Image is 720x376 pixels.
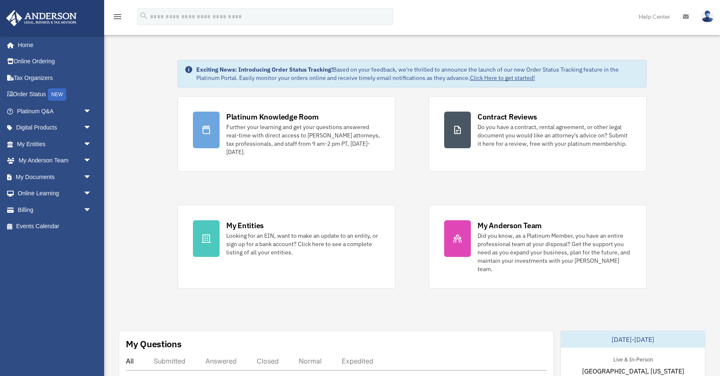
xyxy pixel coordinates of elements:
[154,357,185,365] div: Submitted
[126,338,182,350] div: My Questions
[83,103,100,120] span: arrow_drop_down
[196,65,640,82] div: Based on your feedback, we're thrilled to announce the launch of our new Order Status Tracking fe...
[6,53,104,70] a: Online Ordering
[6,70,104,86] a: Tax Organizers
[6,103,104,120] a: Platinum Q&Aarrow_drop_down
[226,123,380,156] div: Further your learning and get your questions answered real-time with direct access to [PERSON_NAM...
[6,37,100,53] a: Home
[177,205,395,289] a: My Entities Looking for an EIN, want to make an update to an entity, or sign up for a bank accoun...
[257,357,279,365] div: Closed
[126,357,134,365] div: All
[112,15,122,22] a: menu
[607,354,660,363] div: Live & In-Person
[83,136,100,153] span: arrow_drop_down
[701,10,714,22] img: User Pic
[177,96,395,172] a: Platinum Knowledge Room Further your learning and get your questions answered real-time with dire...
[83,202,100,219] span: arrow_drop_down
[477,232,631,273] div: Did you know, as a Platinum Member, you have an entire professional team at your disposal? Get th...
[582,366,684,376] span: [GEOGRAPHIC_DATA], [US_STATE]
[48,88,66,101] div: NEW
[6,120,104,136] a: Digital Productsarrow_drop_down
[226,220,264,231] div: My Entities
[83,169,100,186] span: arrow_drop_down
[83,185,100,202] span: arrow_drop_down
[6,136,104,152] a: My Entitiesarrow_drop_down
[470,74,535,82] a: Click Here to get started!
[477,112,537,122] div: Contract Reviews
[83,120,100,137] span: arrow_drop_down
[6,185,104,202] a: Online Learningarrow_drop_down
[196,66,333,73] strong: Exciting News: Introducing Order Status Tracking!
[6,169,104,185] a: My Documentsarrow_drop_down
[226,232,380,256] div: Looking for an EIN, want to make an update to an entity, or sign up for a bank account? Click her...
[561,331,705,348] div: [DATE]-[DATE]
[6,152,104,169] a: My Anderson Teamarrow_drop_down
[429,96,647,172] a: Contract Reviews Do you have a contract, rental agreement, or other legal document you would like...
[342,357,373,365] div: Expedited
[6,218,104,235] a: Events Calendar
[139,11,148,20] i: search
[83,152,100,169] span: arrow_drop_down
[226,112,319,122] div: Platinum Knowledge Room
[429,205,647,289] a: My Anderson Team Did you know, as a Platinum Member, you have an entire professional team at your...
[477,220,542,231] div: My Anderson Team
[477,123,631,148] div: Do you have a contract, rental agreement, or other legal document you would like an attorney's ad...
[299,357,322,365] div: Normal
[112,12,122,22] i: menu
[6,202,104,218] a: Billingarrow_drop_down
[205,357,237,365] div: Answered
[4,10,79,26] img: Anderson Advisors Platinum Portal
[6,86,104,103] a: Order StatusNEW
